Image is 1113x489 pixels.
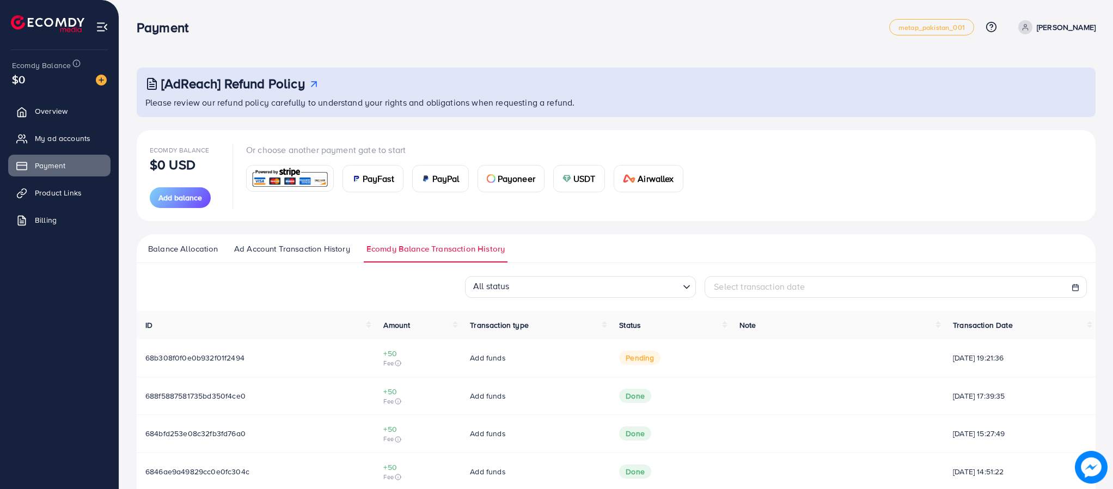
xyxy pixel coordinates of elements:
[638,172,674,185] span: Airwallex
[148,243,218,255] span: Balance Allocation
[250,167,330,190] img: card
[145,390,246,401] span: 688f5887581735bd350f4ce0
[383,397,452,406] span: Fee
[953,352,1087,363] span: [DATE] 19:21:36
[553,165,605,192] a: cardUSDT
[383,473,452,481] span: Fee
[383,435,452,443] span: Fee
[145,428,246,439] span: 684bfd253e08c32fb3fd76a0
[8,182,111,204] a: Product Links
[8,100,111,122] a: Overview
[889,19,974,35] a: metap_pakistan_001
[623,174,636,183] img: card
[614,165,683,192] a: cardAirwallex
[246,143,692,156] p: Or choose another payment gate to start
[150,158,195,171] p: $0 USD
[1075,451,1108,484] img: image
[145,352,244,363] span: 68b308f0f0e0b932f01f2494
[953,428,1087,439] span: [DATE] 15:27:49
[11,15,84,32] img: logo
[96,21,108,33] img: menu
[470,428,505,439] span: Add funds
[12,71,25,87] span: $0
[96,75,107,85] img: image
[953,390,1087,401] span: [DATE] 17:39:35
[412,165,469,192] a: cardPayPal
[562,174,571,183] img: card
[12,60,71,71] span: Ecomdy Balance
[35,187,82,198] span: Product Links
[383,320,410,331] span: Amount
[898,24,965,31] span: metap_pakistan_001
[1014,20,1096,34] a: [PERSON_NAME]
[619,320,641,331] span: Status
[363,172,394,185] span: PayFast
[619,464,651,479] span: Done
[8,209,111,231] a: Billing
[953,320,1013,331] span: Transaction Date
[343,165,403,192] a: cardPayFast
[953,466,1087,477] span: [DATE] 14:51:22
[8,127,111,149] a: My ad accounts
[234,243,350,255] span: Ad Account Transaction History
[470,466,505,477] span: Add funds
[498,172,535,185] span: Payoneer
[383,462,452,473] span: +50
[478,165,545,192] a: cardPayoneer
[145,96,1089,109] p: Please review our refund policy carefully to understand your rights and obligations when requesti...
[619,351,661,365] span: pending
[573,172,596,185] span: USDT
[383,348,452,359] span: +50
[35,133,90,144] span: My ad accounts
[383,386,452,397] span: +50
[465,276,696,298] div: Search for option
[619,389,651,403] span: Done
[352,174,360,183] img: card
[35,215,57,225] span: Billing
[619,426,651,441] span: Done
[383,359,452,368] span: Fee
[150,187,211,208] button: Add balance
[714,280,805,292] span: Select transaction date
[158,192,202,203] span: Add balance
[35,106,68,117] span: Overview
[513,277,679,295] input: Search for option
[432,172,460,185] span: PayPal
[8,155,111,176] a: Payment
[470,352,505,363] span: Add funds
[137,20,197,35] h3: Payment
[383,424,452,435] span: +50
[145,466,249,477] span: 6846ae9a49829cc0e0fc304c
[470,320,529,331] span: Transaction type
[366,243,505,255] span: Ecomdy Balance Transaction History
[471,277,512,295] span: All status
[150,145,209,155] span: Ecomdy Balance
[421,174,430,183] img: card
[246,165,334,192] a: card
[739,320,756,331] span: Note
[470,390,505,401] span: Add funds
[35,160,65,171] span: Payment
[161,76,305,91] h3: [AdReach] Refund Policy
[145,320,152,331] span: ID
[487,174,496,183] img: card
[1037,21,1096,34] p: [PERSON_NAME]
